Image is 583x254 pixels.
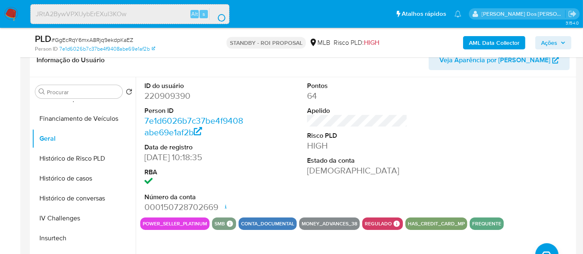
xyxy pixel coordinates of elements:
h1: Informação do Usuário [37,56,105,64]
dd: 000150728702669 [144,201,245,213]
a: Notificações [454,10,461,17]
dd: [DATE] 10:18:35 [144,151,245,163]
button: regulado [365,222,392,225]
dt: Número da conta [144,193,245,202]
button: smb [215,222,225,225]
span: s [202,10,205,18]
button: Procurar [39,88,45,95]
button: AML Data Collector [463,36,525,49]
dt: ID do usuário [144,81,245,90]
input: Procurar [47,88,119,96]
button: conta_documental [241,222,294,225]
span: # GgEcRqY6mxA8Rjq9ekdpKaEZ [51,36,133,44]
div: MLB [309,38,330,47]
dt: Person ID [144,106,245,115]
b: AML Data Collector [469,36,520,49]
button: Retornar ao pedido padrão [126,88,132,98]
dt: Risco PLD [307,131,407,140]
b: PLD [35,32,51,45]
button: IV Challenges [32,208,136,228]
span: Risco PLD: [334,38,379,47]
dt: Pontos [307,81,407,90]
span: 3.154.0 [566,20,579,26]
dt: Data de registro [144,143,245,152]
button: frequente [472,222,501,225]
span: Ações [541,36,557,49]
b: Person ID [35,45,58,53]
a: 7e1d6026b7c37be4f9408abe69e1af2b [144,115,243,138]
button: Insurtech [32,228,136,248]
p: renato.lopes@mercadopago.com.br [482,10,566,18]
dd: HIGH [307,140,407,151]
dt: RBA [144,168,245,177]
button: Histórico de Risco PLD [32,149,136,169]
span: Veja Aparência por [PERSON_NAME] [439,50,550,70]
span: Alt [191,10,198,18]
a: Sair [568,10,577,18]
button: search-icon [209,8,226,20]
a: 7e1d6026b7c37be4f9408abe69e1af2b [59,45,155,53]
button: Financiamento de Veículos [32,109,136,129]
dd: [DEMOGRAPHIC_DATA] [307,165,407,176]
span: Atalhos rápidos [402,10,446,18]
button: has_credit_card_mp [408,222,465,225]
button: power_seller_platinum [143,222,207,225]
dd: 220909390 [144,90,245,102]
button: Veja Aparência por [PERSON_NAME] [429,50,570,70]
button: Ações [535,36,571,49]
dt: Apelido [307,106,407,115]
p: STANDBY - ROI PROPOSAL [227,37,306,49]
button: Geral [32,129,136,149]
button: Histórico de conversas [32,188,136,208]
dt: Estado da conta [307,156,407,165]
button: Histórico de casos [32,169,136,188]
dd: 64 [307,90,407,102]
button: money_advances_38 [302,222,357,225]
input: Pesquise usuários ou casos... [31,9,229,20]
span: HIGH [364,38,379,47]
